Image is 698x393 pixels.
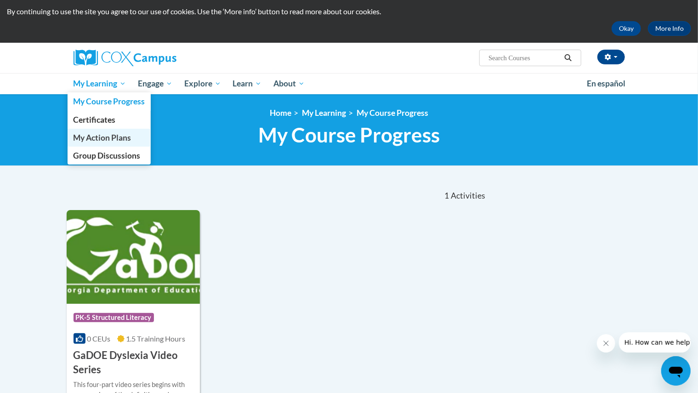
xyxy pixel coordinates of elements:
span: PK-5 Structured Literacy [74,313,154,322]
input: Search Courses [488,52,561,63]
iframe: Close message [597,334,615,353]
a: Home [270,108,291,118]
span: En español [587,79,626,88]
a: Explore [178,73,227,94]
h3: GaDOE Dyslexia Video Series [74,348,193,377]
span: 1 [444,191,449,201]
a: My Learning [302,108,346,118]
div: Main menu [60,73,639,94]
p: By continuing to use the site you agree to our use of cookies. Use the ‘More info’ button to read... [7,6,691,17]
a: Learn [227,73,267,94]
a: About [267,73,311,94]
span: 0 CEUs [87,334,110,343]
a: Certificates [68,111,151,129]
span: My Course Progress [73,97,145,106]
span: Engage [138,78,172,89]
iframe: Button to launch messaging window [661,356,691,386]
span: My Course Progress [258,123,440,147]
a: Cox Campus [74,50,248,66]
a: Group Discussions [68,147,151,165]
a: My Course Progress [357,108,428,118]
span: My Action Plans [73,133,131,142]
a: Engage [132,73,178,94]
span: Learn [233,78,261,89]
span: Hi. How can we help? [6,6,74,14]
button: Search [561,52,575,63]
button: Okay [612,21,641,36]
a: My Action Plans [68,129,151,147]
span: 1.5 Training Hours [126,334,185,343]
span: About [273,78,305,89]
img: Cox Campus [74,50,176,66]
a: En español [581,74,632,93]
span: Certificates [73,115,115,125]
a: My Learning [68,73,132,94]
button: Account Settings [597,50,625,64]
img: Course Logo [67,210,200,304]
span: My Learning [73,78,126,89]
span: Group Discussions [73,151,140,160]
span: Explore [184,78,221,89]
iframe: Message from company [619,332,691,353]
span: Activities [451,191,485,201]
a: More Info [648,21,691,36]
a: My Course Progress [68,92,151,110]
